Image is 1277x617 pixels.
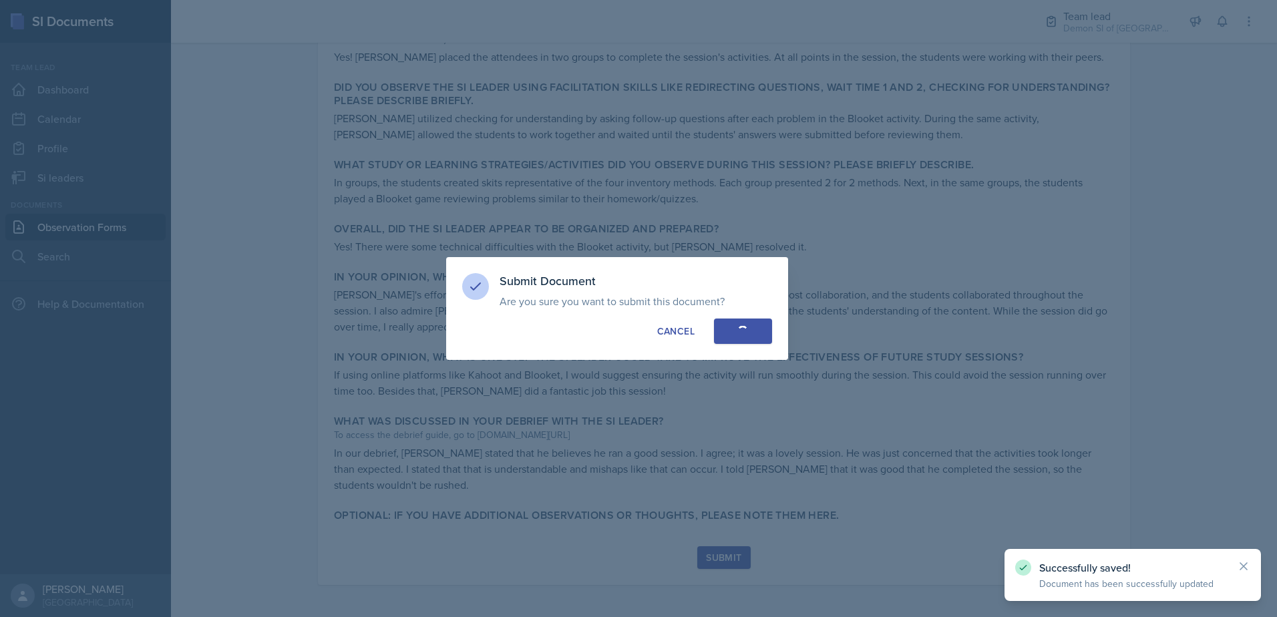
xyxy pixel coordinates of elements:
[500,294,772,308] p: Are you sure you want to submit this document?
[500,273,772,289] h3: Submit Document
[657,325,695,338] div: Cancel
[1039,577,1226,590] p: Document has been successfully updated
[646,319,706,344] button: Cancel
[1039,561,1226,574] p: Successfully saved!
